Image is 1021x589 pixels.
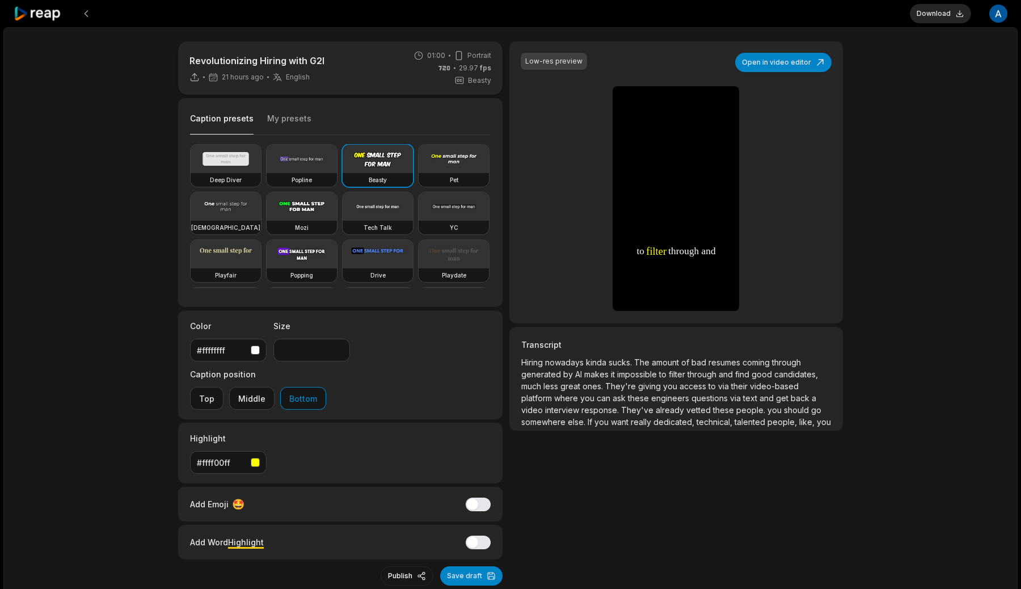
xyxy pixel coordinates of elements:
[450,223,458,232] h3: YC
[718,381,731,391] span: via
[817,417,831,427] span: you
[656,405,686,415] span: already
[691,393,730,403] span: questions
[680,381,708,391] span: access
[776,393,791,403] span: get
[467,51,491,61] span: Portrait
[681,357,691,367] span: of
[290,271,313,280] h3: Popping
[594,417,611,427] span: you
[369,175,387,184] h3: Beasty
[554,393,580,403] span: where
[653,417,697,427] span: dedicated,
[628,393,651,403] span: these
[190,339,267,361] button: #ffffffff
[442,271,466,280] h3: Playdate
[663,381,680,391] span: you
[708,357,742,367] span: resumes
[743,393,760,403] span: text
[691,357,708,367] span: bad
[668,244,699,259] span: through
[735,369,752,379] span: find
[609,357,634,367] span: sucks.
[617,369,659,379] span: impossible
[621,405,656,415] span: They've
[580,393,597,403] span: you
[197,344,246,356] div: #ffffffff
[521,417,568,427] span: somewhere
[222,73,264,82] span: 21 hours ago
[280,387,326,410] button: Bottom
[611,417,631,427] span: want
[799,417,817,427] span: like,
[669,369,687,379] span: filter
[440,566,503,586] button: Save draft
[295,223,309,232] h3: Mozi
[210,175,242,184] h3: Deep Diver
[750,381,799,391] span: video-based
[521,369,563,379] span: generated
[480,64,491,72] span: fps
[381,566,433,586] button: Publish
[659,369,669,379] span: to
[687,369,719,379] span: through
[652,357,681,367] span: amount
[459,63,491,73] span: 29.97
[190,387,223,410] button: Top
[791,393,812,403] span: back
[752,369,774,379] span: good
[545,405,581,415] span: interview
[190,368,326,380] label: Caption position
[189,54,324,68] p: Revolutionizing Hiring with G2I
[735,417,767,427] span: talented
[767,405,784,415] span: you
[686,405,713,415] span: vetted
[638,381,663,391] span: giving
[232,497,244,512] span: 🤩
[584,369,611,379] span: makes
[784,405,811,415] span: should
[575,369,584,379] span: AI
[427,51,445,61] span: 01:00
[634,357,652,367] span: The
[468,75,491,86] span: Beasty
[701,244,715,259] span: and
[521,393,554,403] span: platform
[731,381,750,391] span: their
[760,393,776,403] span: and
[273,320,350,332] label: Size
[190,498,229,510] span: Add Emoji
[651,393,691,403] span: engineers
[190,432,267,444] label: Highlight
[521,339,831,351] h3: Transcript
[215,271,237,280] h3: Playfair
[736,405,767,415] span: people.
[597,393,613,403] span: can
[767,417,799,427] span: people,
[697,417,735,427] span: technical,
[605,381,638,391] span: They're
[190,320,267,332] label: Color
[611,369,617,379] span: it
[521,381,543,391] span: much
[543,381,560,391] span: less
[191,223,260,232] h3: [DEMOGRAPHIC_DATA]
[613,393,628,403] span: ask
[563,369,575,379] span: by
[292,175,312,184] h3: Popline
[730,393,743,403] span: via
[812,393,816,403] span: a
[811,405,821,415] span: go
[581,405,621,415] span: response.
[713,405,736,415] span: these
[370,271,386,280] h3: Drive
[190,535,264,550] div: Add Word
[774,369,818,379] span: candidates,
[545,357,586,367] span: nowadays
[286,73,310,82] span: English
[910,4,971,23] button: Download
[588,417,594,427] span: If
[583,381,605,391] span: ones.
[228,537,264,547] span: Highlight
[636,244,644,259] span: to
